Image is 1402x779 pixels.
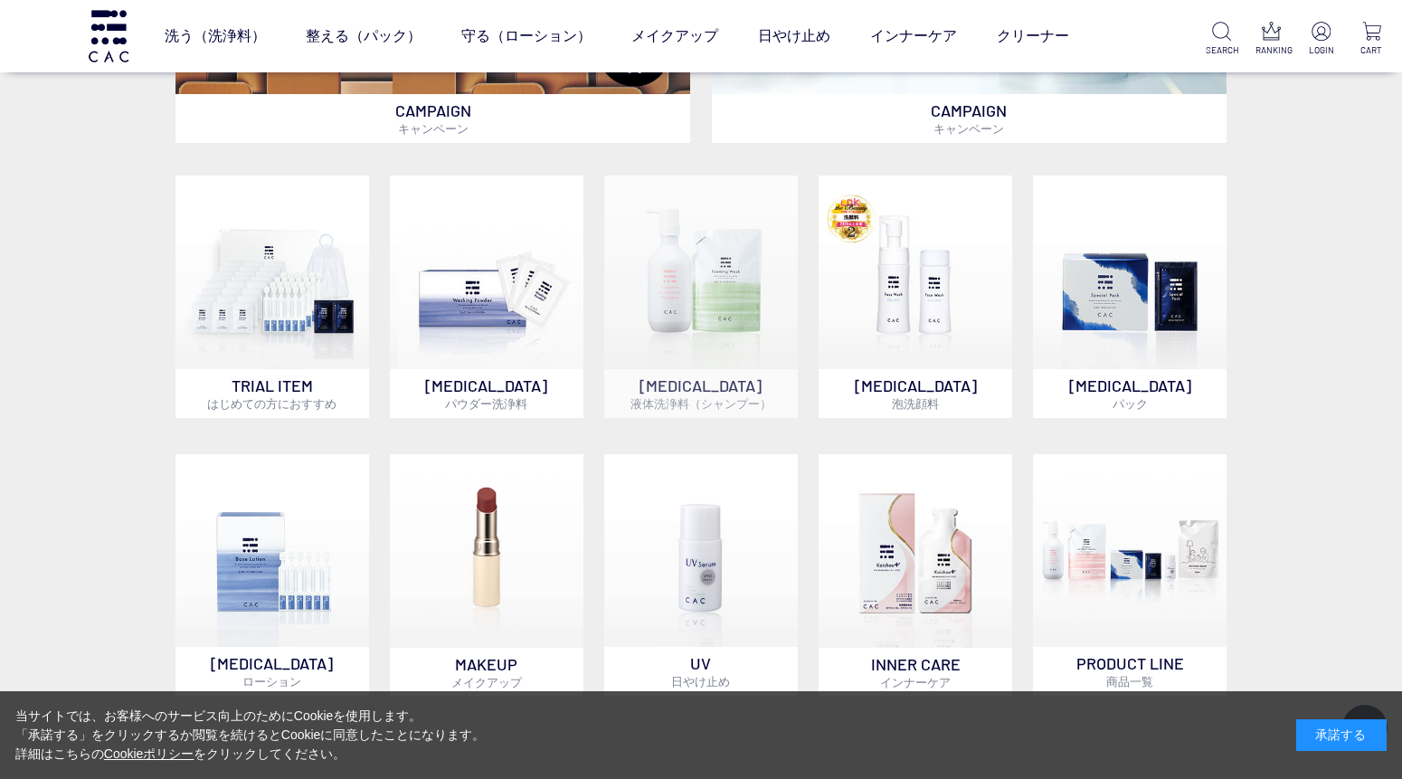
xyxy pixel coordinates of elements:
span: キャンペーン [933,121,1004,136]
a: [MEDICAL_DATA]パック [1033,176,1227,418]
span: 液体洗浄料（シャンプー） [630,396,772,411]
a: 泡洗顔料 [MEDICAL_DATA]泡洗顔料 [819,176,1012,418]
a: [MEDICAL_DATA]液体洗浄料（シャンプー） [604,176,798,418]
p: PRODUCT LINE [1033,647,1227,696]
a: インナーケア INNER CAREインナーケア [819,454,1012,697]
img: logo [86,10,131,62]
p: RANKING [1255,43,1287,57]
span: 日やけ止め [671,674,730,689]
p: LOGIN [1305,43,1337,57]
p: CAMPAIGN [712,94,1227,143]
a: CART [1356,22,1388,57]
a: 日やけ止め [758,11,830,62]
a: RANKING [1255,22,1287,57]
a: PRODUCT LINE商品一覧 [1033,454,1227,697]
a: [MEDICAL_DATA]ローション [175,454,369,697]
a: [MEDICAL_DATA]パウダー洗浄料 [390,176,583,418]
a: クリーナー [997,11,1069,62]
span: はじめての方におすすめ [207,396,336,411]
span: パウダー洗浄料 [445,396,527,411]
a: 洗う（洗浄料） [165,11,266,62]
a: メイクアップ [631,11,718,62]
p: CART [1356,43,1388,57]
span: インナーケア [880,675,951,689]
a: インナーケア [870,11,957,62]
a: 整える（パック） [306,11,422,62]
p: TRIAL ITEM [175,369,369,418]
span: キャンペーン [398,121,469,136]
img: トライアルセット [175,176,369,369]
p: INNER CARE [819,648,1012,697]
p: [MEDICAL_DATA] [604,369,798,418]
p: [MEDICAL_DATA] [390,369,583,418]
p: [MEDICAL_DATA] [175,647,369,696]
span: 商品一覧 [1106,674,1153,689]
p: UV [604,647,798,696]
a: MAKEUPメイクアップ [390,454,583,697]
p: [MEDICAL_DATA] [819,369,1012,418]
span: ローション [242,674,301,689]
img: インナーケア [819,454,1012,648]
a: LOGIN [1305,22,1337,57]
p: MAKEUP [390,648,583,697]
a: 守る（ローション） [461,11,592,62]
a: UV日やけ止め [604,454,798,697]
p: SEARCH [1206,43,1237,57]
a: Cookieポリシー [104,746,194,761]
p: CAMPAIGN [175,94,691,143]
div: 承諾する [1296,719,1387,751]
span: メイクアップ [451,675,522,689]
img: 泡洗顔料 [819,176,1012,369]
div: 当サイトでは、お客様へのサービス向上のためにCookieを使用します。 「承諾する」をクリックするか閲覧を続けるとCookieに同意したことになります。 詳細はこちらの をクリックしてください。 [15,707,486,764]
a: トライアルセット TRIAL ITEMはじめての方におすすめ [175,176,369,418]
span: 泡洗顔料 [892,396,939,411]
p: [MEDICAL_DATA] [1033,369,1227,418]
span: パック [1113,396,1148,411]
a: SEARCH [1206,22,1237,57]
